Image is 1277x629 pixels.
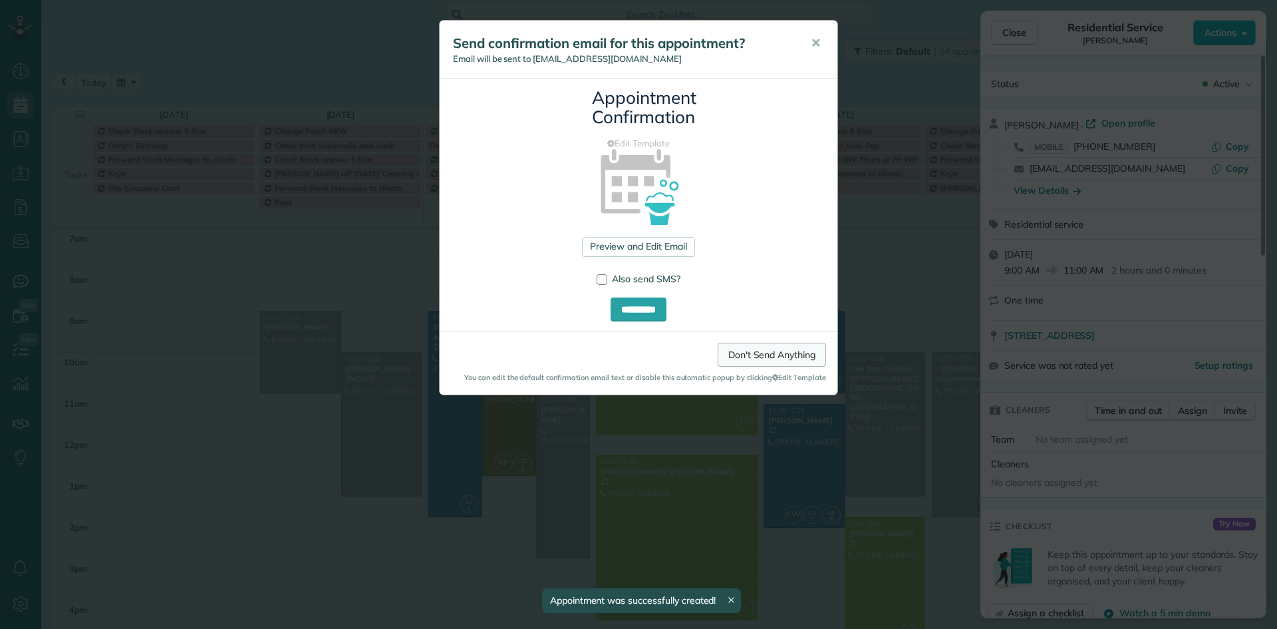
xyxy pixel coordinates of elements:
h5: Send confirmation email for this appointment? [453,34,792,53]
div: Appointment was successfully created! [542,588,742,613]
a: Edit Template [450,137,827,150]
span: Email will be sent to [EMAIL_ADDRESS][DOMAIN_NAME] [453,53,682,64]
a: Don't Send Anything [718,343,826,367]
span: Also send SMS? [612,273,680,285]
a: Preview and Edit Email [582,237,694,257]
small: You can edit the default confirmation email text or disable this automatic popup by clicking Edit... [451,372,826,383]
span: ✕ [811,35,821,51]
h3: Appointment Confirmation [592,89,685,126]
img: appointment_confirmation_icon-141e34405f88b12ade42628e8c248340957700ab75a12ae832a8710e9b578dc5.png [579,126,698,245]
